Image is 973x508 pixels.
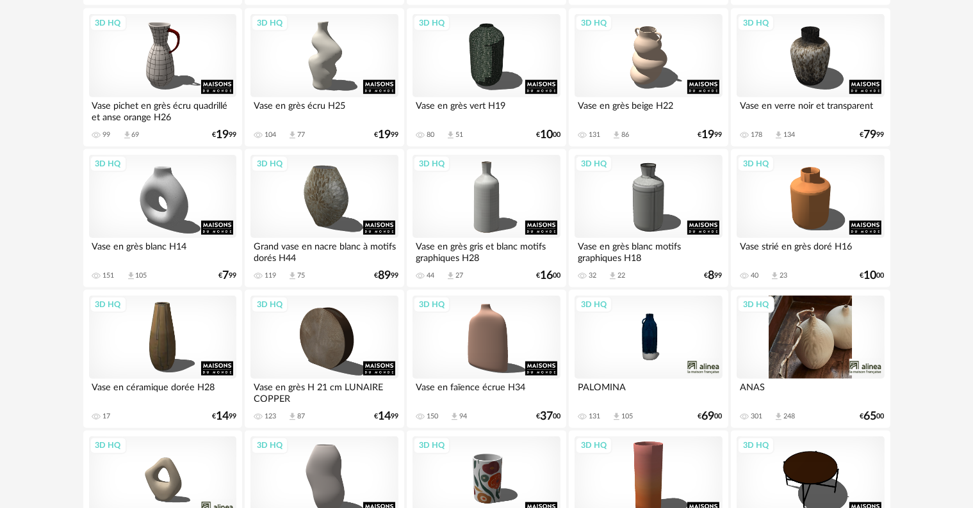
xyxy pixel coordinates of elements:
span: 10 [540,131,553,139]
span: 16 [540,271,553,280]
div: 94 [459,412,467,421]
div: Vase strié en grès doré H16 [737,238,884,264]
span: Download icon [126,271,136,281]
span: 37 [540,412,553,421]
div: 44 [427,271,434,280]
div: 3D HQ [90,15,127,31]
div: Vase en céramique dorée H28 [89,379,236,404]
a: 3D HQ Vase en grès beige H22 131 Download icon 86 €1999 [569,8,728,147]
div: Vase en grès blanc H14 [89,238,236,264]
div: € 99 [374,271,398,280]
div: 105 [621,412,633,421]
div: 3D HQ [251,296,288,313]
div: 27 [455,271,463,280]
span: Download icon [446,131,455,140]
div: Grand vase en nacre blanc à motifs dorés H44 [250,238,398,264]
div: 3D HQ [251,437,288,454]
div: 3D HQ [737,296,774,313]
div: 131 [589,131,600,139]
span: 14 [378,412,391,421]
div: ANAS [737,379,884,404]
span: 79 [864,131,877,139]
div: € 00 [536,131,560,139]
div: 123 [265,412,276,421]
div: 248 [783,412,795,421]
div: PALOMINA [575,379,722,404]
div: 3D HQ [413,15,450,31]
div: € 00 [698,412,723,421]
span: Download icon [612,131,621,140]
div: 3D HQ [413,155,450,172]
div: Vase en grès gris et blanc motifs graphiques H28 [413,238,560,264]
a: 3D HQ Vase en grès H 21 cm LUNAIRE COPPER 123 Download icon 87 €1499 [245,290,404,428]
div: Vase en grès blanc motifs graphiques H18 [575,238,722,264]
span: 65 [864,412,877,421]
div: 75 [297,271,305,280]
div: 104 [265,131,276,139]
div: 151 [103,271,115,280]
div: 119 [265,271,276,280]
div: Vase en verre noir et transparent [737,97,884,123]
a: 3D HQ Vase en grès blanc H14 151 Download icon 105 €799 [83,149,242,287]
span: Download icon [446,271,455,281]
span: Download icon [288,271,297,281]
a: 3D HQ Vase en grès gris et blanc motifs graphiques H28 44 Download icon 27 €1600 [407,149,566,287]
div: 3D HQ [251,15,288,31]
div: 23 [780,271,787,280]
span: Download icon [770,271,780,281]
a: 3D HQ Vase strié en grès doré H16 40 Download icon 23 €1000 [731,149,890,287]
a: 3D HQ ANAS 301 Download icon 248 €6500 [731,290,890,428]
span: 19 [378,131,391,139]
div: € 99 [698,131,723,139]
a: 3D HQ Grand vase en nacre blanc à motifs dorés H44 119 Download icon 75 €8999 [245,149,404,287]
div: 150 [427,412,438,421]
a: 3D HQ Vase en grès écru H25 104 Download icon 77 €1999 [245,8,404,147]
span: Download icon [774,412,783,422]
div: € 00 [860,271,885,280]
div: Vase en grès H 21 cm LUNAIRE COPPER [250,379,398,404]
div: 3D HQ [575,155,612,172]
div: 3D HQ [413,296,450,313]
div: 301 [751,412,762,421]
div: € 99 [212,412,236,421]
span: 69 [702,412,715,421]
div: 32 [589,271,596,280]
div: € 99 [374,131,398,139]
div: 87 [297,412,305,421]
span: Download icon [612,412,621,422]
div: 178 [751,131,762,139]
div: 3D HQ [90,296,127,313]
div: 3D HQ [575,437,612,454]
span: 19 [702,131,715,139]
span: Download icon [122,131,132,140]
span: Download icon [608,271,617,281]
a: 3D HQ Vase en céramique dorée H28 17 €1499 [83,290,242,428]
div: 22 [617,271,625,280]
div: Vase en grès vert H19 [413,97,560,123]
div: 3D HQ [575,15,612,31]
a: 3D HQ Vase en grès blanc motifs graphiques H18 32 Download icon 22 €899 [569,149,728,287]
div: € 99 [218,271,236,280]
span: Download icon [288,412,297,422]
a: 3D HQ PALOMINA 131 Download icon 105 €6900 [569,290,728,428]
div: Vase en grès écru H25 [250,97,398,123]
div: 51 [455,131,463,139]
div: 134 [783,131,795,139]
div: 86 [621,131,629,139]
div: 3D HQ [251,155,288,172]
span: 19 [216,131,229,139]
div: 40 [751,271,758,280]
span: 7 [222,271,229,280]
a: 3D HQ Vase en faïence écrue H34 150 Download icon 94 €3700 [407,290,566,428]
span: 14 [216,412,229,421]
div: € 99 [374,412,398,421]
span: Download icon [774,131,783,140]
div: 99 [103,131,111,139]
span: 10 [864,271,877,280]
span: Download icon [450,412,459,422]
span: Download icon [288,131,297,140]
div: Vase pichet en grès écru quadrillé et anse orange H26 [89,97,236,123]
a: 3D HQ Vase en verre noir et transparent 178 Download icon 134 €7999 [731,8,890,147]
div: 131 [589,412,600,421]
div: Vase en faïence écrue H34 [413,379,560,404]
